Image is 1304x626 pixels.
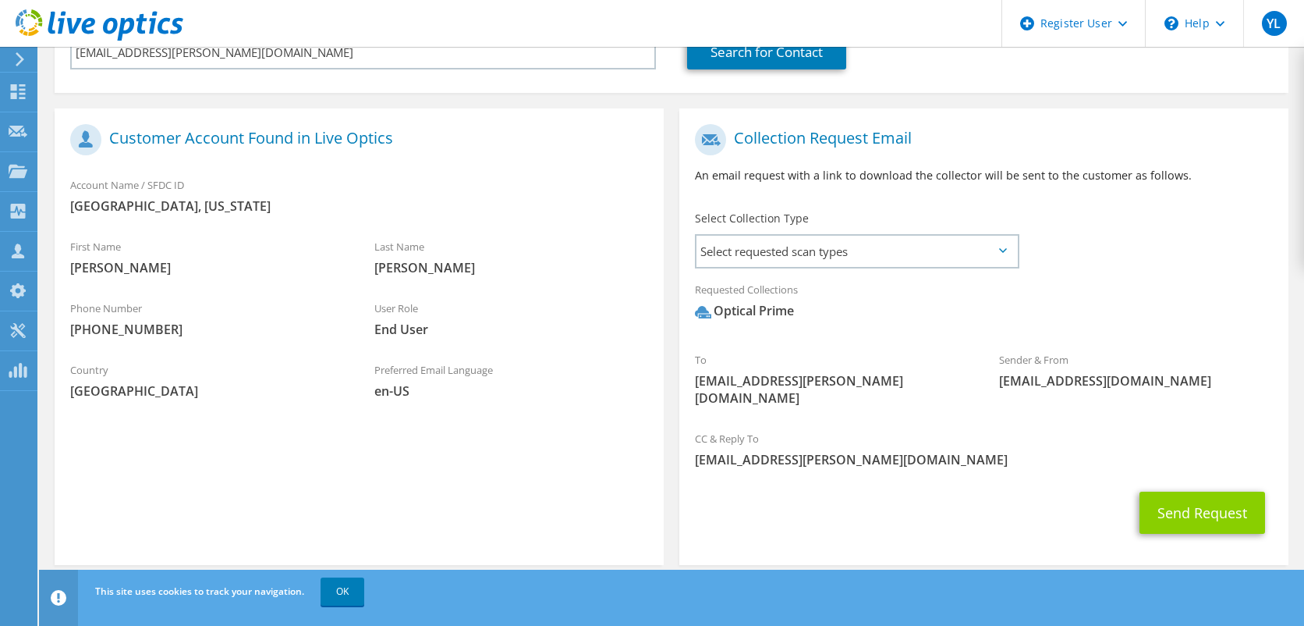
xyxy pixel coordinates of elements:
[55,292,359,346] div: Phone Number
[55,354,359,407] div: Country
[695,451,1273,468] span: [EMAIL_ADDRESS][PERSON_NAME][DOMAIN_NAME]
[999,372,1272,389] span: [EMAIL_ADDRESS][DOMAIN_NAME]
[374,259,647,276] span: [PERSON_NAME]
[70,124,640,155] h1: Customer Account Found in Live Optics
[695,372,968,407] span: [EMAIL_ADDRESS][PERSON_NAME][DOMAIN_NAME]
[696,236,1017,267] span: Select requested scan types
[687,35,846,69] a: Search for Contact
[1164,16,1178,30] svg: \n
[70,382,343,400] span: [GEOGRAPHIC_DATA]
[695,124,1265,155] h1: Collection Request Email
[359,292,663,346] div: User Role
[679,273,1288,336] div: Requested Collections
[374,321,647,338] span: End User
[695,302,794,320] div: Optical Prime
[70,197,648,215] span: [GEOGRAPHIC_DATA], [US_STATE]
[1139,492,1265,534] button: Send Request
[55,169,664,222] div: Account Name / SFDC ID
[695,167,1273,184] p: An email request with a link to download the collector will be sent to the customer as follows.
[983,343,1288,397] div: Sender & From
[1262,11,1287,36] span: YL
[321,578,364,606] a: OK
[95,585,304,598] span: This site uses cookies to track your navigation.
[70,259,343,276] span: [PERSON_NAME]
[679,343,983,414] div: To
[359,354,663,407] div: Preferred Email Language
[55,230,359,284] div: First Name
[695,211,809,226] label: Select Collection Type
[374,382,647,400] span: en-US
[359,230,663,284] div: Last Name
[70,321,343,338] span: [PHONE_NUMBER]
[679,422,1288,476] div: CC & Reply To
